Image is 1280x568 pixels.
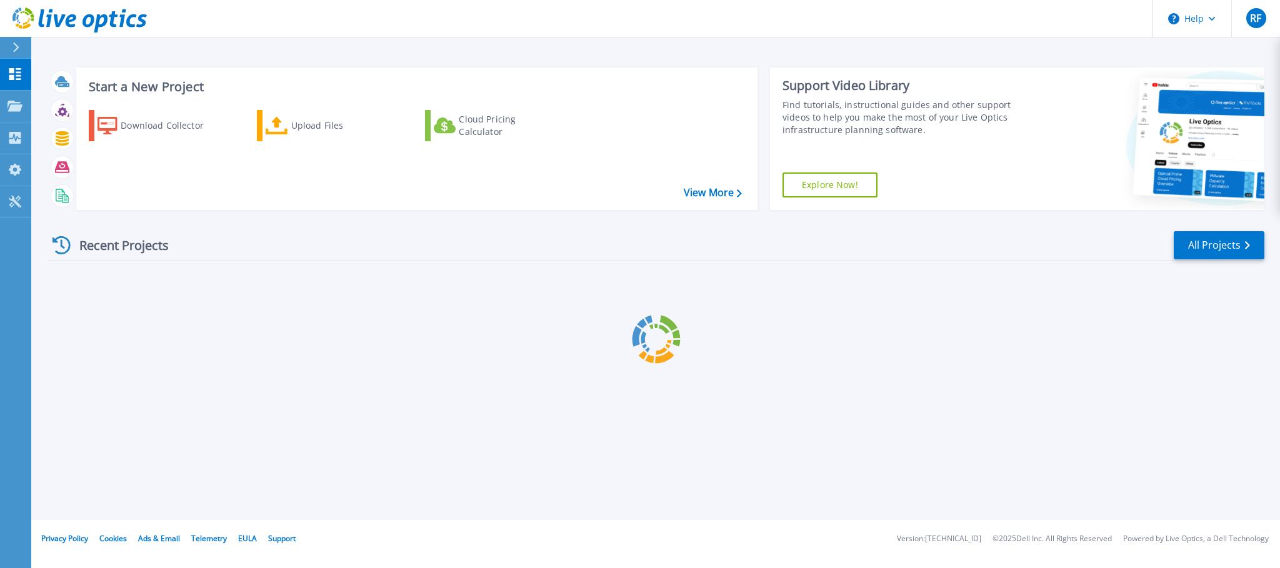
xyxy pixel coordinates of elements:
div: Upload Files [291,113,391,138]
li: © 2025 Dell Inc. All Rights Reserved [992,535,1112,543]
li: Version: [TECHNICAL_ID] [897,535,981,543]
a: All Projects [1174,231,1264,259]
div: Cloud Pricing Calculator [459,113,559,138]
a: EULA [238,533,257,544]
a: Cloud Pricing Calculator [425,110,564,141]
h3: Start a New Project [89,80,741,94]
div: Download Collector [121,113,221,138]
span: RF [1250,13,1261,23]
a: Ads & Email [138,533,180,544]
div: Support Video Library [782,77,1036,94]
li: Powered by Live Optics, a Dell Technology [1123,535,1269,543]
a: Privacy Policy [41,533,88,544]
a: Cookies [99,533,127,544]
a: Support [268,533,296,544]
a: View More [684,187,742,199]
a: Telemetry [191,533,227,544]
a: Download Collector [89,110,228,141]
a: Upload Files [257,110,396,141]
div: Find tutorials, instructional guides and other support videos to help you make the most of your L... [782,99,1036,136]
div: Recent Projects [48,230,186,261]
a: Explore Now! [782,172,877,197]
